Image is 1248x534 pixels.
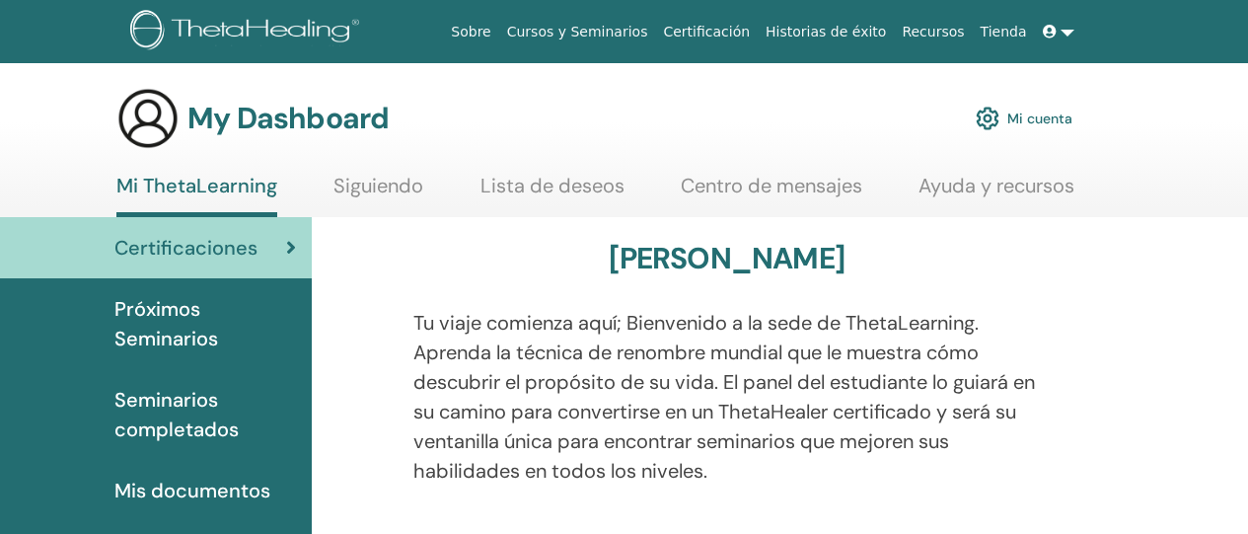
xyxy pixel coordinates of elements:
[130,10,366,54] img: logo.png
[480,174,624,212] a: Lista de deseos
[499,14,656,50] a: Cursos y Seminarios
[758,14,894,50] a: Historias de éxito
[918,174,1074,212] a: Ayuda y recursos
[114,294,296,353] span: Próximos Seminarios
[894,14,972,50] a: Recursos
[609,241,844,276] h3: [PERSON_NAME]
[114,233,257,263] span: Certificaciones
[114,385,296,444] span: Seminarios completados
[973,14,1035,50] a: Tienda
[655,14,758,50] a: Certificación
[976,97,1072,140] a: Mi cuenta
[976,102,999,135] img: cog.svg
[333,174,423,212] a: Siguiendo
[116,87,180,150] img: generic-user-icon.jpg
[443,14,498,50] a: Sobre
[187,101,389,136] h3: My Dashboard
[413,308,1041,486] p: Tu viaje comienza aquí; Bienvenido a la sede de ThetaLearning. Aprenda la técnica de renombre mun...
[681,174,862,212] a: Centro de mensajes
[116,174,277,217] a: Mi ThetaLearning
[114,476,270,505] span: Mis documentos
